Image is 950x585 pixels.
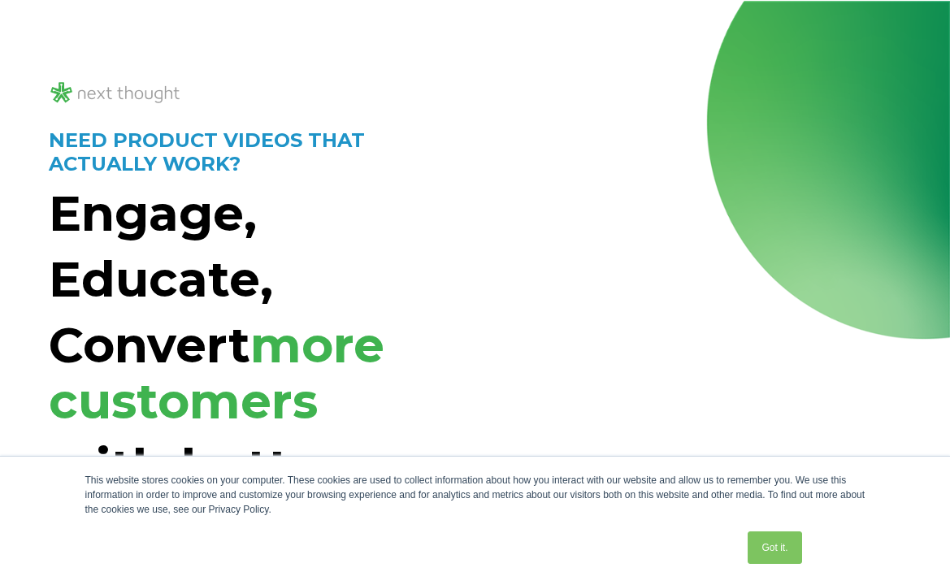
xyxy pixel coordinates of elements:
[49,436,342,556] strong: with better video.
[49,184,257,243] span: Engage,
[49,315,384,431] strong: more customers
[49,128,365,175] span: NEED PRODUCT VIDEOS THAT ACTUALLY WORK?
[85,473,865,517] div: This website stores cookies on your computer. These cookies are used to collect information about...
[49,249,273,309] span: Educate,
[49,80,182,106] img: NT_Logo_LightMode
[748,531,801,564] a: Got it.
[49,315,250,375] strong: Convert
